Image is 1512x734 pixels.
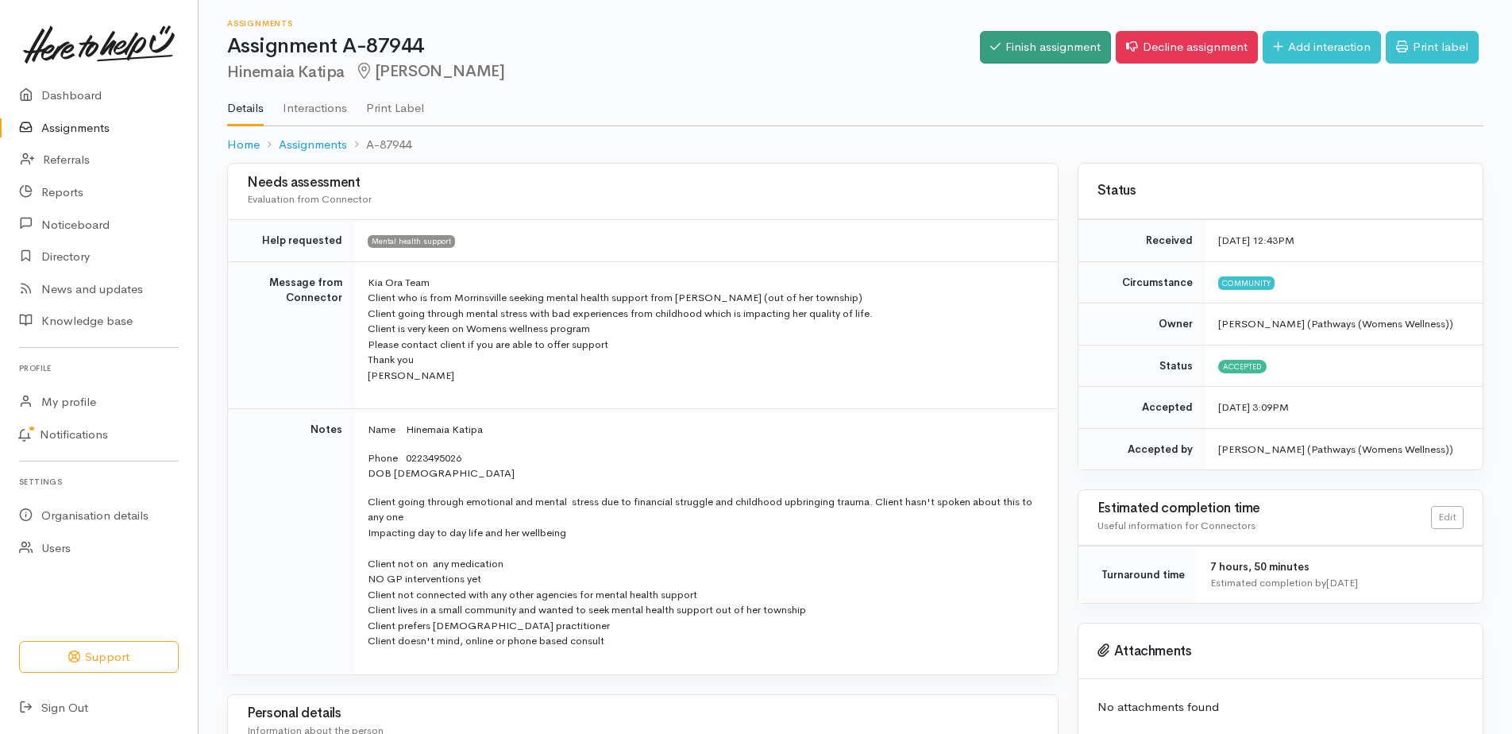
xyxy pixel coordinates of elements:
span: Useful information for Connectors [1097,519,1255,532]
button: Support [19,641,179,674]
td: Accepted [1078,387,1205,429]
td: [PERSON_NAME] (Pathways (Womens Wellness)) [1205,428,1483,469]
h3: Attachments [1097,643,1464,659]
span: Community [1218,276,1275,289]
p: Name Hinemaia Katipa [368,422,1039,438]
td: Received [1078,220,1205,262]
td: Owner [1078,303,1205,346]
h3: Personal details [247,706,1039,721]
li: A-87944 [347,136,411,154]
time: [DATE] 3:09PM [1218,400,1289,414]
a: Edit [1431,506,1464,529]
a: Decline assignment [1116,31,1258,64]
h6: Profile [19,357,179,379]
h1: Assignment A-87944 [227,35,980,58]
a: Assignments [279,136,347,154]
td: Status [1078,345,1205,387]
p: No attachments found [1097,698,1464,717]
span: 7 hours, 50 minutes [1210,560,1309,574]
td: Accepted by [1078,428,1205,469]
a: Print label [1386,31,1479,64]
span: Evaluation from Connector [247,192,372,206]
td: Help requested [228,220,355,262]
td: Notes [228,409,355,674]
h3: Needs assessment [247,176,1039,191]
h6: Assignments [227,19,980,28]
span: Mental health support [368,235,455,248]
h3: Status [1097,183,1464,199]
h6: Settings [19,471,179,493]
a: Finish assignment [980,31,1111,64]
h3: Estimated completion time [1097,501,1431,516]
a: Home [227,136,260,154]
p: Client going through emotional and mental stress due to financial struggle and childhood upbringi... [368,494,1039,649]
h2: Hinemaia Katipa [227,63,980,81]
div: Estimated completion by [1210,575,1464,591]
a: Add interaction [1263,31,1381,64]
span: Accepted [1218,360,1267,373]
span: [PERSON_NAME] [354,61,504,81]
p: Kia Ora Team Client who is from Morrinsville seeking mental health support from [PERSON_NAME] (ou... [368,275,1039,384]
time: [DATE] [1326,576,1358,589]
a: Print Label [366,80,424,125]
span: [PERSON_NAME] (Pathways (Womens Wellness)) [1218,317,1453,330]
td: Turnaround time [1078,547,1198,604]
nav: breadcrumb [227,126,1483,164]
a: Interactions [283,80,347,125]
time: [DATE] 12:43PM [1218,234,1294,247]
td: Circumstance [1078,261,1205,303]
td: Message from Connector [228,261,355,409]
a: Details [227,80,264,126]
p: Phone 0223495026 DOB [DEMOGRAPHIC_DATA] [368,450,1039,481]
